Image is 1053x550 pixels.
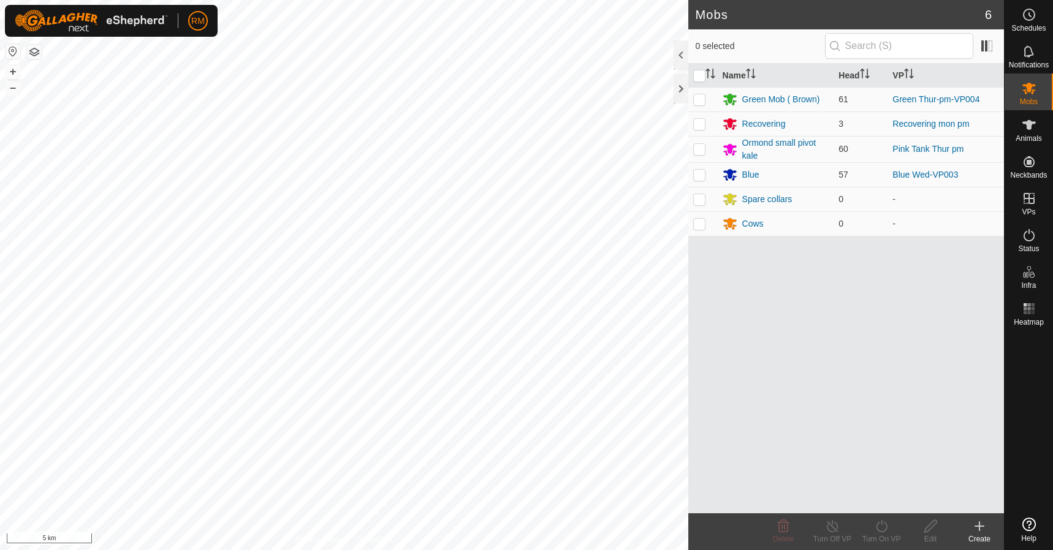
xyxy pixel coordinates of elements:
[838,194,843,204] span: 0
[1021,535,1036,542] span: Help
[27,45,42,59] button: Map Layers
[6,64,20,79] button: +
[1010,171,1047,179] span: Neckbands
[892,119,969,129] a: Recovering mon pm
[888,211,1004,236] td: -
[906,533,955,544] div: Edit
[6,44,20,59] button: Reset Map
[955,533,1004,544] div: Create
[1005,513,1053,547] a: Help
[985,6,992,24] span: 6
[773,535,794,543] span: Delete
[808,533,857,544] div: Turn Off VP
[825,33,973,59] input: Search (S)
[746,70,756,80] p-sorticon: Activate to sort
[742,193,793,206] div: Spare collars
[742,93,820,106] div: Green Mob ( Brown)
[696,7,985,22] h2: Mobs
[860,70,870,80] p-sorticon: Activate to sort
[191,15,205,28] span: RM
[356,534,392,545] a: Contact Us
[1020,98,1038,105] span: Mobs
[742,217,764,230] div: Cows
[1014,318,1044,326] span: Heatmap
[1018,245,1039,252] span: Status
[892,94,979,104] a: Green Thur-pm-VP004
[888,187,1004,211] td: -
[834,64,888,88] th: Head
[1011,24,1046,32] span: Schedules
[838,219,843,228] span: 0
[295,534,341,545] a: Privacy Policy
[838,94,848,104] span: 61
[6,80,20,95] button: –
[838,170,848,179] span: 57
[705,70,715,80] p-sorticon: Activate to sort
[838,144,848,154] span: 60
[1009,61,1049,69] span: Notifications
[1021,282,1036,289] span: Infra
[838,119,843,129] span: 3
[1022,208,1035,216] span: VPs
[892,170,958,179] a: Blue Wed-VP003
[888,64,1004,88] th: VP
[742,137,829,162] div: Ormond small pivot kale
[857,533,906,544] div: Turn On VP
[718,64,834,88] th: Name
[1016,135,1042,142] span: Animals
[892,144,964,154] a: Pink Tank Thur pm
[904,70,914,80] p-sorticon: Activate to sort
[15,10,168,32] img: Gallagher Logo
[696,40,825,53] span: 0 selected
[742,118,786,130] div: Recovering
[742,168,759,181] div: Blue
